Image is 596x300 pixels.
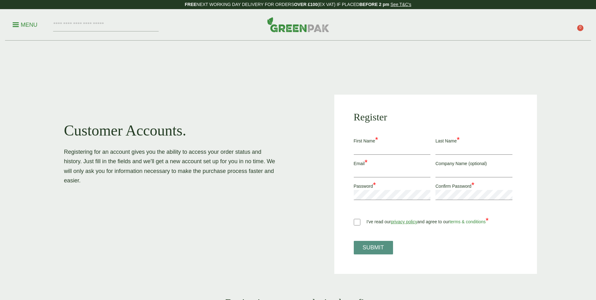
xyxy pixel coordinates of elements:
abbr: required [373,181,376,189]
span: 0 [577,25,583,31]
a: See T&C's [391,2,411,7]
abbr: required [486,216,489,225]
a: Menu [13,21,37,27]
p: Menu [13,21,37,29]
label: Email [354,161,370,168]
label: First Name [354,138,381,145]
p: Registering for an account gives you the ability to access your order status and history. Just fi... [64,147,276,186]
h2: Register [354,111,517,123]
abbr: required [471,181,474,189]
abbr: required [365,158,368,167]
button: SUBMIT [354,241,393,254]
span: terms & conditions [450,219,486,224]
label: Confirm Password [435,184,477,191]
strong: FREE [185,2,196,7]
label: Password [354,184,379,191]
label: I've read our and agree to our [367,215,489,226]
strong: OVER £100 [294,2,318,7]
label: Company Name (optional) [435,161,489,168]
label: Last Name [435,138,462,145]
span: privacy policy [391,219,417,224]
strong: BEFORE 2 pm [359,2,389,7]
abbr: required [375,136,378,144]
abbr: required [457,136,460,144]
h1: Customer Accounts. [64,121,276,140]
img: GreenPak Supplies [267,17,329,32]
